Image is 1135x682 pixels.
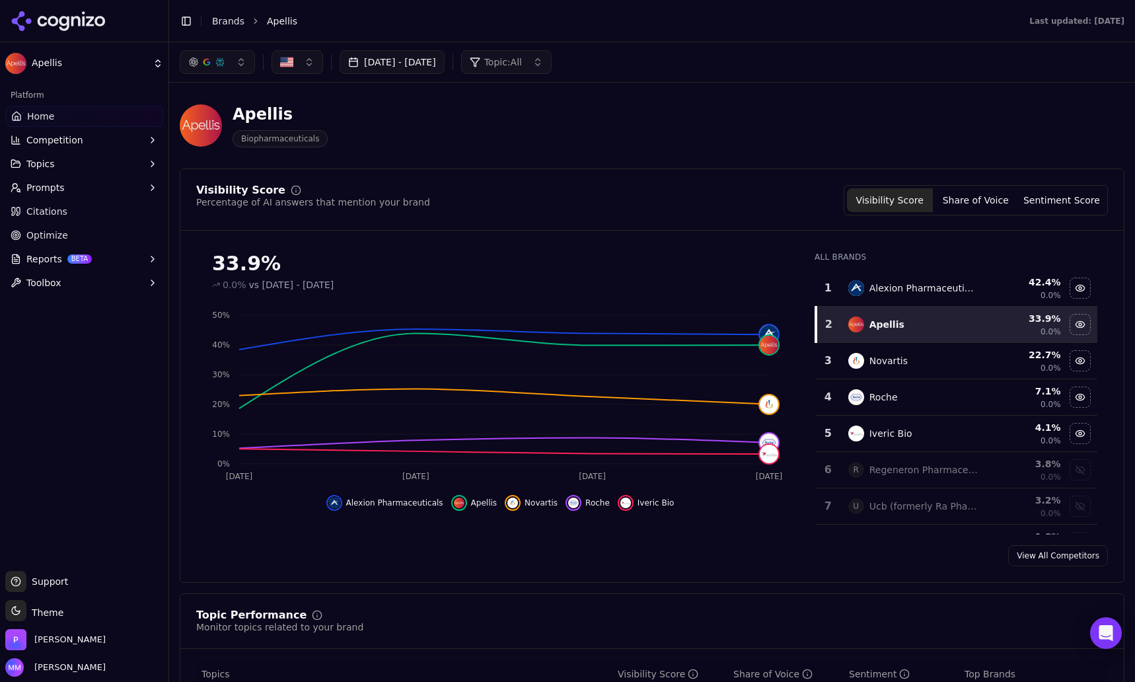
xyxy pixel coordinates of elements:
[821,498,835,514] div: 7
[1070,314,1091,335] button: Hide apellis data
[67,254,92,264] span: BETA
[5,225,163,246] a: Optimize
[5,629,106,650] button: Open organization switcher
[816,416,1097,452] tr: 5iveric bioIveric Bio4.1%0.0%Hide iveric bio data
[340,50,445,74] button: [DATE] - [DATE]
[869,354,908,367] div: Novartis
[212,370,230,379] tspan: 30%
[848,462,864,478] span: R
[233,130,328,147] span: Biopharmaceuticals
[988,348,1061,361] div: 22.7 %
[280,56,293,69] img: United States
[620,498,631,508] img: iveric bio
[847,188,933,212] button: Visibility Score
[848,353,864,369] img: novartis
[848,280,864,296] img: alexion pharmaceuticals
[212,15,1003,28] nav: breadcrumb
[869,318,904,331] div: Apellis
[26,181,65,194] span: Prompts
[816,307,1097,343] tr: 2apellisApellis33.9%0.0%Hide apellis data
[823,317,835,332] div: 2
[760,434,778,452] img: roche
[454,498,464,508] img: apellis
[217,459,230,469] tspan: 0%
[26,252,62,266] span: Reports
[821,426,835,441] div: 5
[507,498,518,508] img: novartis
[585,498,610,508] span: Roche
[579,472,606,481] tspan: [DATE]
[27,110,54,123] span: Home
[5,85,163,106] div: Platform
[1070,532,1091,553] button: Show amyndas pharmaceuticals data
[988,276,1061,289] div: 42.4 %
[5,177,163,198] button: Prompts
[212,311,230,320] tspan: 50%
[196,621,363,634] div: Monitor topics related to your brand
[1041,472,1061,482] span: 0.0%
[5,658,106,677] button: Open user button
[525,498,558,508] span: Novartis
[5,658,24,677] img: Molly McLay
[1041,290,1061,301] span: 0.0%
[267,15,297,28] span: Apellis
[233,104,328,125] div: Apellis
[196,610,307,621] div: Topic Performance
[226,472,253,481] tspan: [DATE]
[1070,350,1091,371] button: Hide novartis data
[848,389,864,405] img: roche
[1070,423,1091,444] button: Hide iveric bio data
[5,248,163,270] button: ReportsBETA
[816,270,1097,307] tr: 1alexion pharmaceuticalsAlexion Pharmaceuticals42.4%0.0%Hide alexion pharmaceuticals data
[988,530,1061,543] div: 1.8 %
[223,278,246,291] span: 0.0%
[26,607,63,618] span: Theme
[869,500,978,513] div: Ucb (formerly Ra Pharmaceuticals)
[26,205,67,218] span: Citations
[821,353,835,369] div: 3
[212,430,230,439] tspan: 10%
[26,157,55,170] span: Topics
[816,379,1097,416] tr: 4rocheRoche7.1%0.0%Hide roche data
[1008,545,1108,566] a: View All Competitors
[816,343,1097,379] tr: 3novartisNovartis22.7%0.0%Hide novartis data
[848,317,864,332] img: apellis
[1041,363,1061,373] span: 0.0%
[1070,387,1091,408] button: Hide roche data
[5,201,163,222] a: Citations
[212,252,788,276] div: 33.9%
[1041,399,1061,410] span: 0.0%
[816,452,1097,488] tr: 6RRegeneron Pharmaceuticals3.8%0.0%Show regeneron pharmaceuticals data
[329,498,340,508] img: alexion pharmaceuticals
[568,498,579,508] img: roche
[816,525,1097,561] tr: 1.8%Show amyndas pharmaceuticals data
[988,312,1061,325] div: 33.9 %
[212,340,230,350] tspan: 40%
[869,427,912,440] div: Iveric Bio
[933,188,1019,212] button: Share of Voice
[849,667,910,681] div: Sentiment
[760,445,778,463] img: iveric bio
[869,282,978,295] div: Alexion Pharmaceuticals
[26,133,83,147] span: Competition
[29,662,106,673] span: [PERSON_NAME]
[869,463,978,476] div: Regeneron Pharmaceuticals
[346,498,443,508] span: Alexion Pharmaceuticals
[756,472,783,481] tspan: [DATE]
[988,421,1061,434] div: 4.1 %
[1090,617,1122,649] div: Open Intercom Messenger
[848,498,864,514] span: U
[5,106,163,127] a: Home
[5,272,163,293] button: Toolbox
[484,56,522,69] span: Topic: All
[988,385,1061,398] div: 7.1 %
[760,336,778,354] img: apellis
[249,278,334,291] span: vs [DATE] - [DATE]
[1029,16,1124,26] div: Last updated: [DATE]
[988,457,1061,471] div: 3.8 %
[180,104,222,147] img: Apellis
[618,495,675,511] button: Hide iveric bio data
[1070,278,1091,299] button: Hide alexion pharmaceuticals data
[821,462,835,478] div: 6
[212,16,244,26] a: Brands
